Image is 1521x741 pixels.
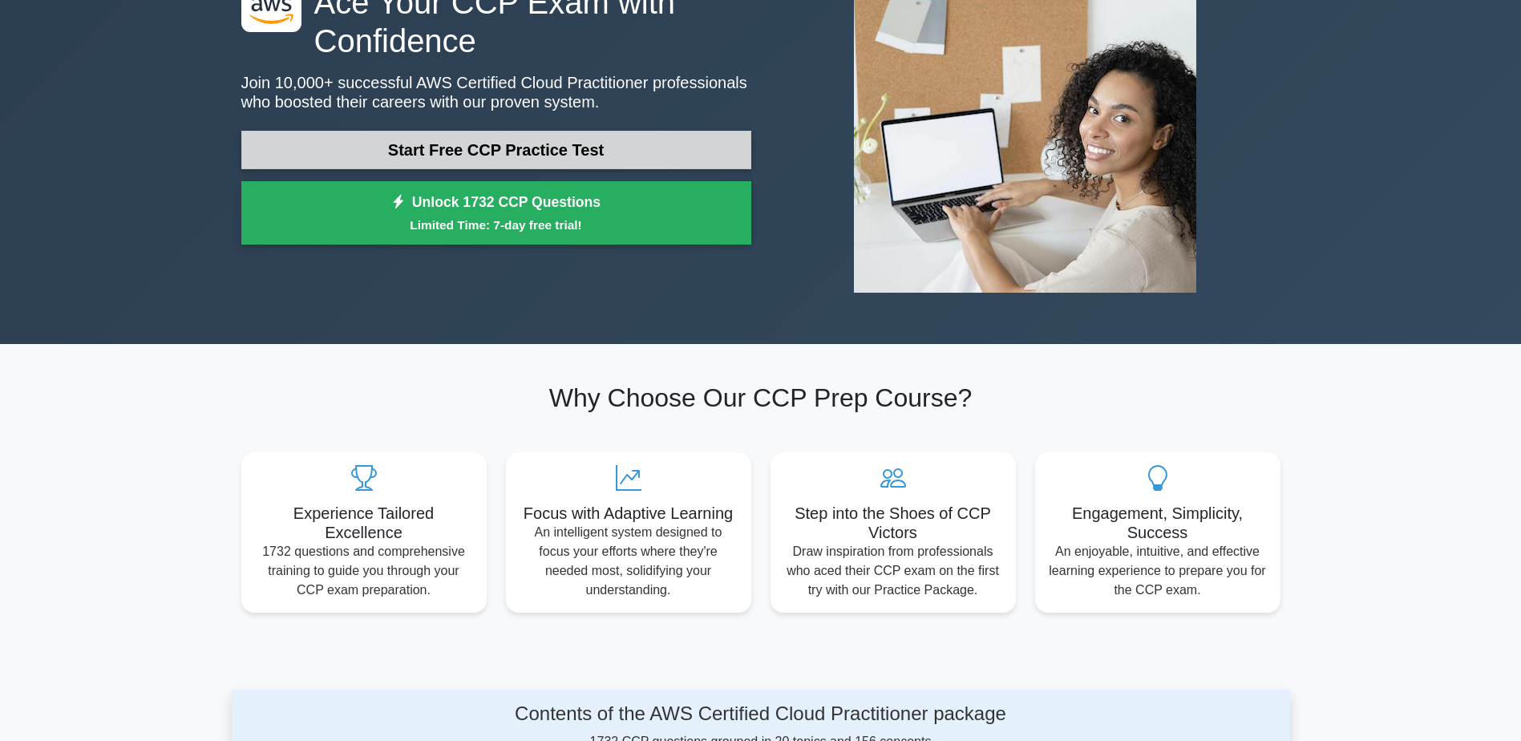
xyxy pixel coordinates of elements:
p: An enjoyable, intuitive, and effective learning experience to prepare you for the CCP exam. [1048,542,1268,600]
p: 1732 questions and comprehensive training to guide you through your CCP exam preparation. [254,542,474,600]
small: Limited Time: 7-day free trial! [261,216,731,234]
h4: Contents of the AWS Certified Cloud Practitioner package [383,703,1139,726]
a: Unlock 1732 CCP QuestionsLimited Time: 7-day free trial! [241,181,751,245]
h5: Step into the Shoes of CCP Victors [783,504,1003,542]
h5: Focus with Adaptive Learning [519,504,738,523]
h5: Engagement, Simplicity, Success [1048,504,1268,542]
p: Draw inspiration from professionals who aced their CCP exam on the first try with our Practice Pa... [783,542,1003,600]
a: Start Free CCP Practice Test [241,131,751,169]
h2: Why Choose Our CCP Prep Course? [241,383,1280,413]
p: An intelligent system designed to focus your efforts where they're needed most, solidifying your ... [519,523,738,600]
p: Join 10,000+ successful AWS Certified Cloud Practitioner professionals who boosted their careers ... [241,73,751,111]
h5: Experience Tailored Excellence [254,504,474,542]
